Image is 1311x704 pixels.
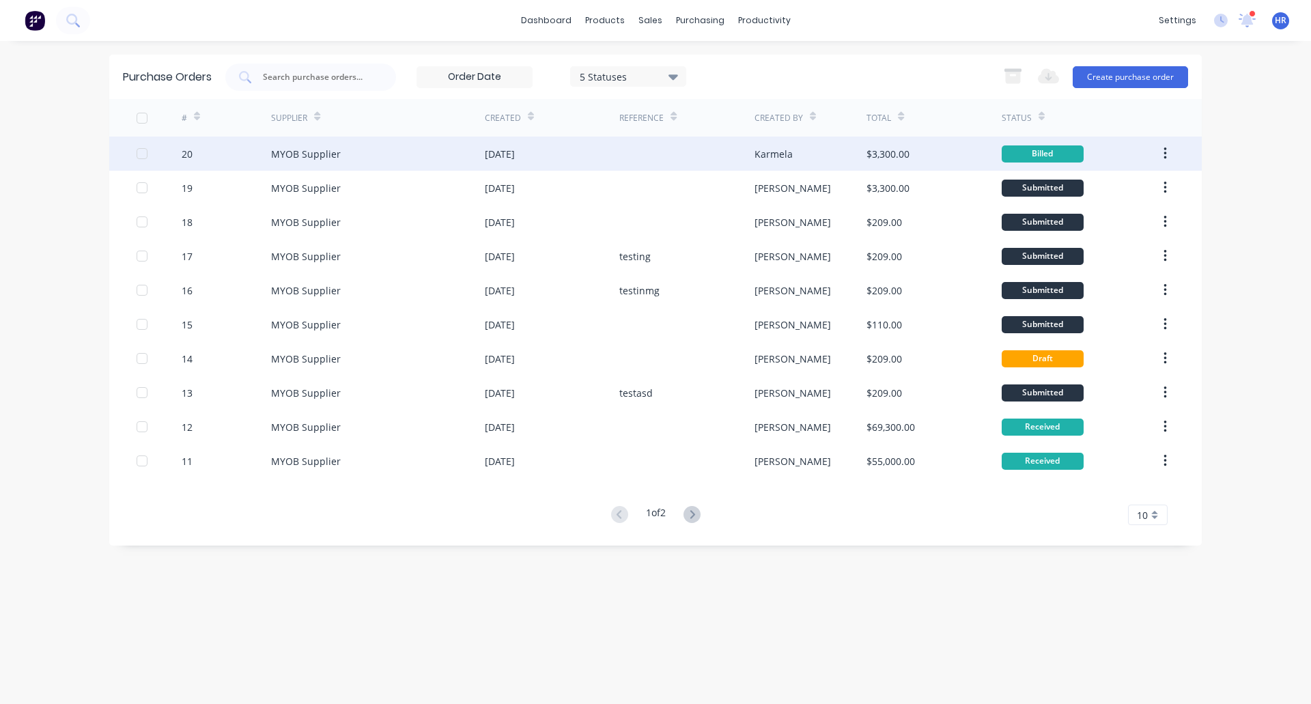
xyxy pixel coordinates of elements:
[182,352,193,366] div: 14
[271,352,341,366] div: MYOB Supplier
[1002,350,1084,367] div: Draft
[866,352,902,366] div: $209.00
[1002,453,1084,470] div: Received
[1152,10,1203,31] div: settings
[669,10,731,31] div: purchasing
[25,10,45,31] img: Factory
[485,112,521,124] div: Created
[1137,508,1148,522] span: 10
[123,69,212,85] div: Purchase Orders
[866,420,915,434] div: $69,300.00
[182,420,193,434] div: 12
[866,249,902,264] div: $209.00
[271,454,341,468] div: MYOB Supplier
[485,249,515,264] div: [DATE]
[1002,180,1084,197] div: Submitted
[182,215,193,229] div: 18
[619,112,664,124] div: Reference
[580,69,677,83] div: 5 Statuses
[485,215,515,229] div: [DATE]
[646,505,666,525] div: 1 of 2
[182,147,193,161] div: 20
[755,147,793,161] div: Karmela
[271,283,341,298] div: MYOB Supplier
[755,181,831,195] div: [PERSON_NAME]
[619,249,651,264] div: testing
[485,181,515,195] div: [DATE]
[182,283,193,298] div: 16
[485,318,515,332] div: [DATE]
[866,318,902,332] div: $110.00
[271,112,307,124] div: Supplier
[619,386,653,400] div: testasd
[514,10,578,31] a: dashboard
[866,181,910,195] div: $3,300.00
[1002,282,1084,299] div: Submitted
[755,215,831,229] div: [PERSON_NAME]
[866,386,902,400] div: $209.00
[262,70,375,84] input: Search purchase orders...
[485,352,515,366] div: [DATE]
[578,10,632,31] div: products
[271,147,341,161] div: MYOB Supplier
[1002,214,1084,231] div: Submitted
[485,283,515,298] div: [DATE]
[271,215,341,229] div: MYOB Supplier
[755,249,831,264] div: [PERSON_NAME]
[755,352,831,366] div: [PERSON_NAME]
[1275,14,1286,27] span: HR
[182,386,193,400] div: 13
[271,249,341,264] div: MYOB Supplier
[1002,384,1084,402] div: Submitted
[182,181,193,195] div: 19
[485,147,515,161] div: [DATE]
[755,283,831,298] div: [PERSON_NAME]
[182,318,193,332] div: 15
[731,10,798,31] div: productivity
[182,454,193,468] div: 11
[1002,248,1084,265] div: Submitted
[1002,145,1084,163] div: Billed
[182,112,187,124] div: #
[866,147,910,161] div: $3,300.00
[271,386,341,400] div: MYOB Supplier
[485,386,515,400] div: [DATE]
[1002,419,1084,436] div: Received
[755,318,831,332] div: [PERSON_NAME]
[417,67,532,87] input: Order Date
[866,283,902,298] div: $209.00
[271,420,341,434] div: MYOB Supplier
[866,112,891,124] div: Total
[1002,316,1084,333] div: Submitted
[755,386,831,400] div: [PERSON_NAME]
[755,420,831,434] div: [PERSON_NAME]
[632,10,669,31] div: sales
[182,249,193,264] div: 17
[485,454,515,468] div: [DATE]
[755,454,831,468] div: [PERSON_NAME]
[619,283,660,298] div: testinmg
[485,420,515,434] div: [DATE]
[866,454,915,468] div: $55,000.00
[866,215,902,229] div: $209.00
[1002,112,1032,124] div: Status
[1073,66,1188,88] button: Create purchase order
[755,112,803,124] div: Created By
[271,181,341,195] div: MYOB Supplier
[271,318,341,332] div: MYOB Supplier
